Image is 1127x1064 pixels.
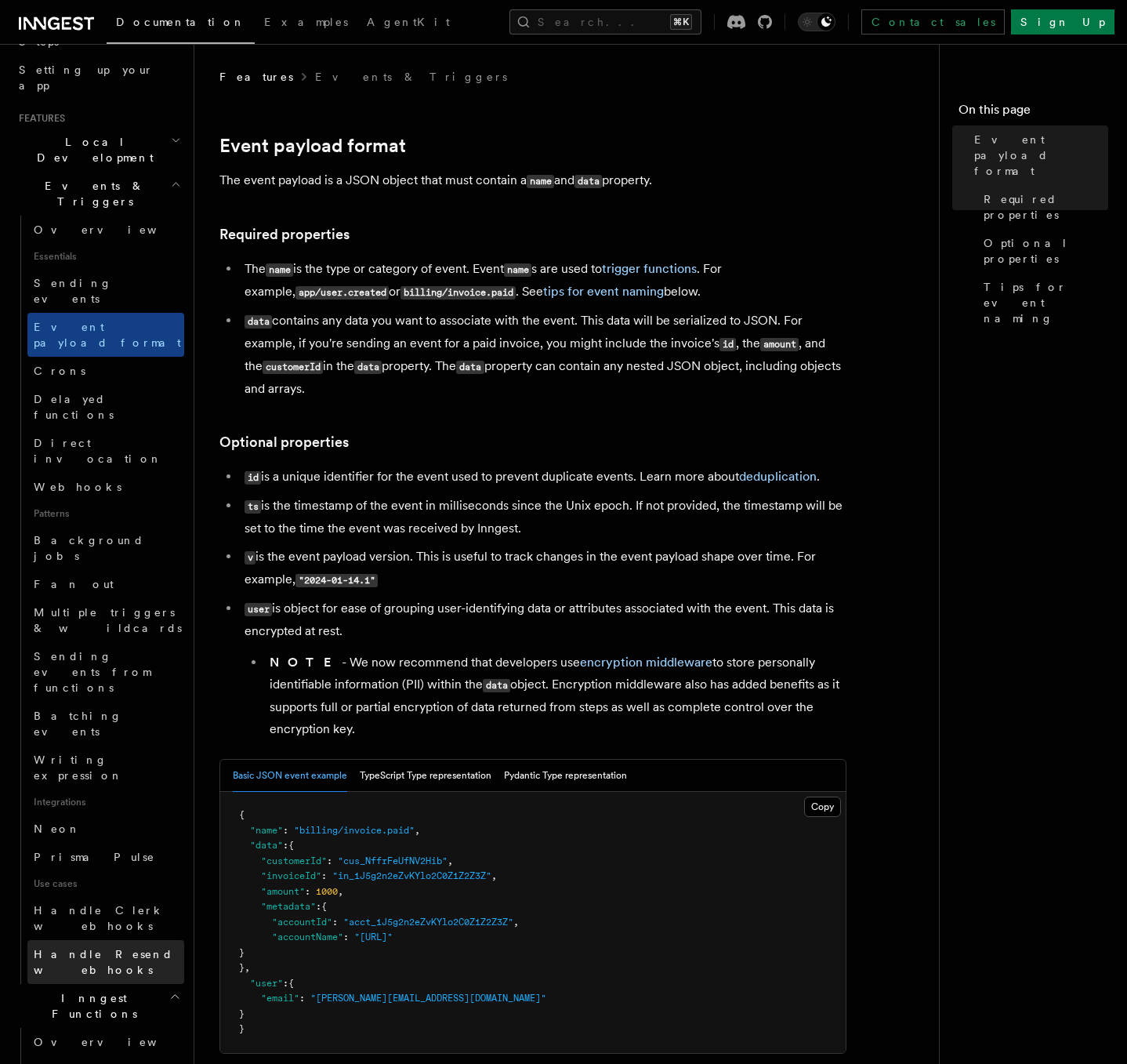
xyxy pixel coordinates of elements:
span: Local Development [13,134,171,165]
code: "2024-01-14.1" [295,574,378,587]
span: : [283,978,288,989]
a: Documentation [107,5,255,44]
span: AgentKit [367,16,450,28]
span: , [338,886,343,897]
span: "customerId" [261,855,327,866]
p: The event payload is a JSON object that must contain a and property. [219,169,846,192]
span: , [491,870,497,881]
span: "user" [250,978,283,989]
span: Overview [34,223,195,236]
a: Contact sales [861,9,1005,34]
a: Event payload format [968,125,1108,185]
span: Event payload format [974,132,1108,179]
li: is a unique identifier for the event used to prevent duplicate events. Learn more about . [240,466,846,488]
a: tips for event naming [543,284,664,299]
span: "accountName" [272,931,343,942]
li: The is the type or category of event. Event s are used to . For example, or . See below. [240,258,846,303]
a: Sending events from functions [27,642,184,702]
span: Sending events from functions [34,650,150,694]
span: { [288,840,294,851]
a: Required properties [219,223,350,245]
span: Background jobs [34,534,144,562]
a: trigger functions [602,261,697,276]
li: is object for ease of grouping user-identifying data or attributes associated with the event. Thi... [240,597,846,740]
span: Features [219,69,293,85]
span: Tips for event naming [984,279,1108,326]
strong: NOTE [270,655,342,670]
a: Prisma Pulse [27,843,184,871]
span: Prisma Pulse [34,851,155,863]
h4: On this page [958,100,1108,125]
a: Overview [27,216,184,244]
code: ts [245,500,261,514]
a: Event payload format [219,135,406,157]
span: Integrations [27,790,184,815]
span: Neon [34,823,81,835]
button: TypeScript Type representation [360,760,491,792]
code: id [719,338,736,351]
a: Background jobs [27,526,184,570]
li: is the event payload version. This is useful to track changes in the event payload shape over tim... [240,546,846,591]
span: "email" [261,993,299,1004]
span: Features [13,112,65,125]
button: Inngest Functions [13,984,184,1028]
span: } [239,1008,245,1019]
span: "amount" [261,886,305,897]
span: : [305,886,310,897]
span: Inngest Functions [13,990,169,1022]
span: Sending events [34,277,112,305]
a: Fan out [27,570,184,598]
span: Patterns [27,501,184,526]
span: : [316,901,321,912]
a: Optional properties [977,229,1108,273]
li: is the timestamp of the event in milliseconds since the Unix epoch. If not provided, the timestam... [240,495,846,539]
code: app/user.created [295,286,389,300]
span: : [343,931,349,942]
span: { [239,809,245,820]
span: : [332,917,338,928]
span: 1000 [316,886,338,897]
a: Delayed functions [27,385,184,429]
a: Webhooks [27,473,184,501]
span: Fan out [34,578,114,590]
span: "[URL]" [354,931,393,942]
span: , [245,962,250,973]
span: Event payload format [34,321,181,349]
a: Required properties [977,185,1108,229]
a: Handle Resend webhooks [27,940,184,984]
span: Multiple triggers & wildcards [34,606,182,634]
code: data [354,361,382,374]
code: name [527,175,554,188]
div: Events & Triggers [13,216,184,984]
code: name [266,263,293,277]
button: Copy [804,797,841,817]
a: Neon [27,815,184,843]
a: Examples [255,5,357,42]
span: "metadata" [261,901,316,912]
button: Events & Triggers [13,172,184,216]
span: Required properties [984,191,1108,223]
code: data [574,175,602,188]
span: : [299,993,305,1004]
span: : [283,840,288,851]
a: Tips for event naming [977,273,1108,332]
span: Optional properties [984,235,1108,267]
a: Crons [27,357,184,385]
a: Overview [27,1028,184,1056]
span: "cus_NffrFeUfNV2Hib" [338,855,448,866]
span: Events & Triggers [13,178,171,209]
code: user [245,603,272,616]
span: Handle Clerk webhooks [34,904,165,932]
span: Batching events [34,710,122,738]
a: Batching events [27,702,184,746]
button: Local Development [13,128,184,172]
span: Documentation [116,16,245,28]
a: Writing expression [27,746,184,790]
a: Optional properties [219,431,349,453]
span: { [321,901,327,912]
span: Setting up your app [19,64,154,92]
span: "in_1J5g2n2eZvKYlo2C0Z1Z2Z3Z" [332,870,491,881]
span: Delayed functions [34,393,114,421]
code: billing/invoice.paid [400,286,516,300]
a: Setting up your app [13,56,184,100]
